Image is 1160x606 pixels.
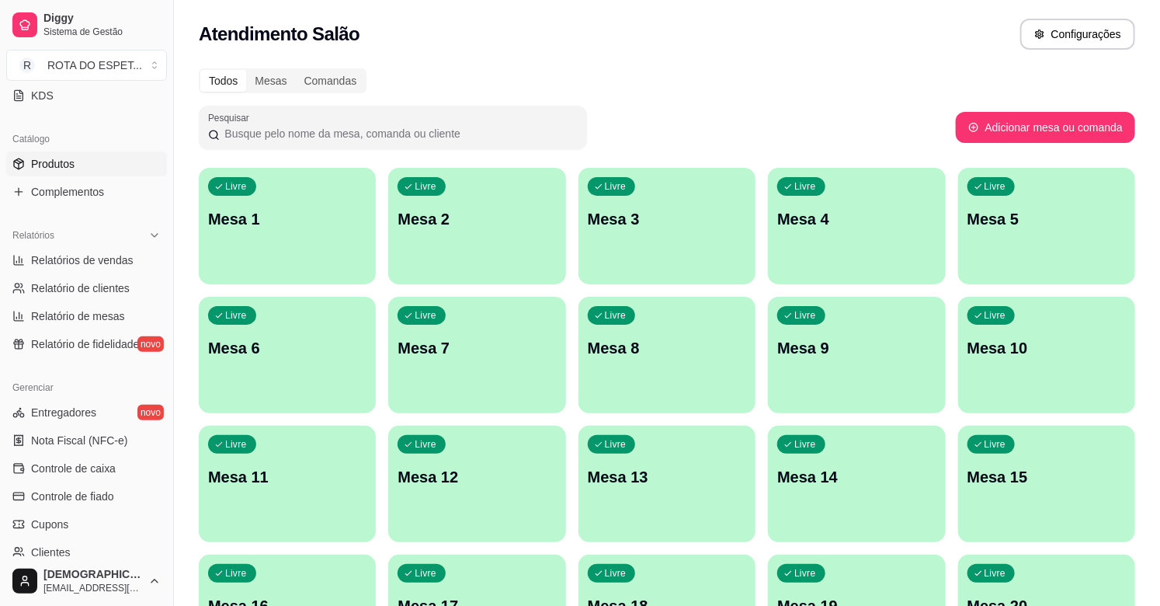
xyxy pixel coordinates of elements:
a: Controle de fiado [6,484,167,509]
p: Livre [985,180,1006,193]
span: KDS [31,88,54,103]
p: Mesa 6 [208,337,366,359]
button: LivreMesa 13 [578,426,755,542]
button: LivreMesa 2 [388,168,565,284]
button: LivreMesa 10 [958,297,1135,413]
p: Mesa 10 [967,337,1126,359]
span: Complementos [31,184,104,200]
p: Livre [605,567,627,580]
span: Relatório de fidelidade [31,336,139,352]
p: Mesa 5 [967,208,1126,230]
span: Relatórios de vendas [31,252,134,268]
button: LivreMesa 9 [768,297,945,413]
p: Mesa 9 [777,337,936,359]
div: Catálogo [6,127,167,151]
p: Mesa 14 [777,466,936,488]
button: LivreMesa 3 [578,168,755,284]
div: Todos [200,70,246,92]
div: Mesas [246,70,295,92]
h2: Atendimento Salão [199,22,359,47]
p: Mesa 12 [398,466,556,488]
div: ROTA DO ESPET ... [47,57,142,73]
a: Relatório de mesas [6,304,167,329]
button: LivreMesa 7 [388,297,565,413]
p: Livre [794,567,816,580]
p: Mesa 4 [777,208,936,230]
button: LivreMesa 6 [199,297,376,413]
span: Controle de fiado [31,489,114,504]
div: Comandas [296,70,366,92]
p: Livre [225,180,247,193]
p: Mesa 3 [588,208,746,230]
label: Pesquisar [208,111,255,124]
a: Produtos [6,151,167,176]
p: Mesa 1 [208,208,366,230]
a: Controle de caixa [6,456,167,481]
span: Relatórios [12,229,54,242]
p: Livre [985,438,1006,451]
button: LivreMesa 11 [199,426,376,542]
input: Pesquisar [220,126,578,141]
span: R [19,57,35,73]
span: Nota Fiscal (NFC-e) [31,433,127,448]
p: Livre [794,438,816,451]
a: Entregadoresnovo [6,400,167,425]
button: [DEMOGRAPHIC_DATA][EMAIL_ADDRESS][DOMAIN_NAME] [6,562,167,600]
a: Clientes [6,540,167,565]
p: Mesa 15 [967,466,1126,488]
span: Clientes [31,545,71,560]
p: Mesa 8 [588,337,746,359]
p: Livre [794,180,816,193]
a: Nota Fiscal (NFC-e) [6,428,167,453]
button: LivreMesa 15 [958,426,1135,542]
button: LivreMesa 4 [768,168,945,284]
button: LivreMesa 1 [199,168,376,284]
button: Adicionar mesa ou comanda [956,112,1135,143]
p: Livre [415,567,436,580]
span: Cupons [31,517,68,532]
span: Entregadores [31,405,96,420]
p: Mesa 13 [588,466,746,488]
a: KDS [6,83,167,108]
a: Relatório de clientes [6,276,167,301]
p: Livre [225,438,247,451]
button: LivreMesa 5 [958,168,1135,284]
p: Livre [605,438,627,451]
button: Configurações [1020,19,1135,50]
a: DiggySistema de Gestão [6,6,167,44]
a: Cupons [6,512,167,537]
span: Relatório de mesas [31,308,125,324]
a: Relatório de fidelidadenovo [6,332,167,357]
button: LivreMesa 14 [768,426,945,542]
div: Gerenciar [6,375,167,400]
span: Controle de caixa [31,461,116,476]
p: Livre [985,309,1006,322]
span: Sistema de Gestão [43,26,161,38]
span: Diggy [43,12,161,26]
p: Livre [985,567,1006,580]
button: Select a team [6,50,167,81]
span: [EMAIL_ADDRESS][DOMAIN_NAME] [43,582,142,594]
p: Livre [415,309,436,322]
p: Livre [605,180,627,193]
span: Relatório de clientes [31,280,130,296]
p: Mesa 2 [398,208,556,230]
a: Complementos [6,179,167,204]
p: Mesa 11 [208,466,366,488]
p: Livre [225,309,247,322]
p: Livre [415,438,436,451]
span: [DEMOGRAPHIC_DATA] [43,568,142,582]
p: Livre [415,180,436,193]
p: Livre [605,309,627,322]
p: Mesa 7 [398,337,556,359]
span: Produtos [31,156,75,172]
button: LivreMesa 8 [578,297,755,413]
p: Livre [225,567,247,580]
a: Relatórios de vendas [6,248,167,273]
p: Livre [794,309,816,322]
button: LivreMesa 12 [388,426,565,542]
